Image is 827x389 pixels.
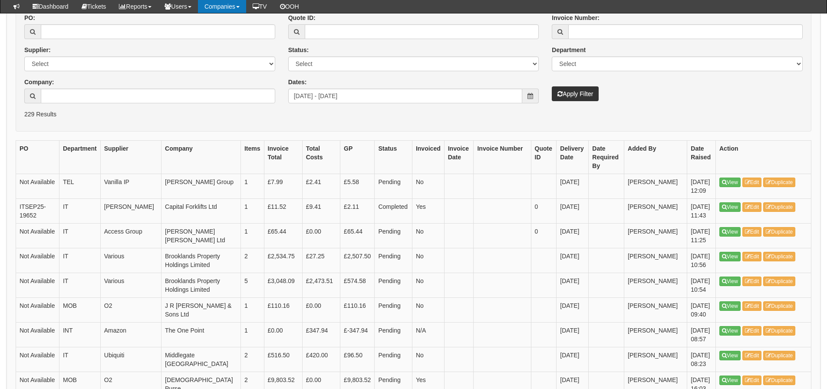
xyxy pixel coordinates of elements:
th: Company [161,140,241,174]
td: J R [PERSON_NAME] & Sons Ltd [161,297,241,322]
a: Edit [742,202,762,212]
td: [DATE] 10:56 [687,248,716,273]
th: Invoice Date [444,140,474,174]
td: [PERSON_NAME] [624,248,687,273]
td: [DATE] [557,347,589,372]
a: Edit [742,252,762,261]
td: Pending [375,347,412,372]
td: IT [59,223,100,248]
td: 1 [241,174,264,198]
a: Edit [742,326,762,336]
a: View [719,227,741,237]
td: [DATE] [557,174,589,198]
td: Not Available [16,273,59,297]
td: 2 [241,248,264,273]
td: [DATE] [557,322,589,347]
td: 2 [241,347,264,372]
td: [PERSON_NAME] [624,347,687,372]
td: 0 [531,223,557,248]
th: Total Costs [302,140,340,174]
td: £420.00 [302,347,340,372]
td: £96.50 [340,347,375,372]
a: Edit [742,227,762,237]
td: [DATE] 10:54 [687,273,716,297]
td: No [412,223,444,248]
th: Status [375,140,412,174]
td: Pending [375,174,412,198]
label: PO: [24,13,35,22]
a: Duplicate [763,178,795,187]
td: [DATE] [557,297,589,322]
td: £27.25 [302,248,340,273]
td: [PERSON_NAME] [PERSON_NAME] Ltd [161,223,241,248]
td: £347.94 [302,322,340,347]
td: £110.16 [340,297,375,322]
td: £7.99 [264,174,302,198]
a: Edit [742,376,762,385]
td: The One Point [161,322,241,347]
td: Pending [375,273,412,297]
td: £0.00 [302,223,340,248]
td: Completed [375,198,412,223]
th: Date Raised [687,140,716,174]
td: £2,534.75 [264,248,302,273]
td: £65.44 [340,223,375,248]
a: Duplicate [763,202,795,212]
td: [PERSON_NAME] [624,223,687,248]
td: £2.41 [302,174,340,198]
td: [PERSON_NAME] [624,322,687,347]
a: Edit [742,351,762,360]
a: View [719,277,741,286]
label: Invoice Number: [552,13,600,22]
td: £516.50 [264,347,302,372]
td: Pending [375,223,412,248]
td: Yes [412,198,444,223]
label: Department [552,46,586,54]
a: Duplicate [763,301,795,311]
td: £574.58 [340,273,375,297]
td: Various [100,248,161,273]
th: Invoice Total [264,140,302,174]
td: IT [59,248,100,273]
td: Pending [375,322,412,347]
td: [DATE] 08:57 [687,322,716,347]
td: £0.00 [302,297,340,322]
td: TEL [59,174,100,198]
td: £2,507.50 [340,248,375,273]
td: [PERSON_NAME] [624,273,687,297]
td: [PERSON_NAME] [624,174,687,198]
td: MOB [59,297,100,322]
th: Department [59,140,100,174]
a: View [719,326,741,336]
button: Apply Filter [552,86,599,101]
td: IT [59,198,100,223]
th: Action [716,140,811,174]
td: £11.52 [264,198,302,223]
td: £9.41 [302,198,340,223]
td: Various [100,273,161,297]
th: Supplier [100,140,161,174]
td: [DATE] [557,223,589,248]
td: Brooklands Property Holdings Limited [161,248,241,273]
td: [PERSON_NAME] [624,297,687,322]
th: GP [340,140,375,174]
a: View [719,301,741,311]
td: Brooklands Property Holdings Limited [161,273,241,297]
a: Duplicate [763,227,795,237]
td: Not Available [16,223,59,248]
label: Quote ID: [288,13,316,22]
td: 0 [531,198,557,223]
td: No [412,297,444,322]
td: No [412,174,444,198]
a: Duplicate [763,252,795,261]
td: [PERSON_NAME] [100,198,161,223]
th: Items [241,140,264,174]
a: Duplicate [763,326,795,336]
a: View [719,351,741,360]
th: PO [16,140,59,174]
td: 1 [241,198,264,223]
td: O2 [100,297,161,322]
th: Delivery Date [557,140,589,174]
th: Quote ID [531,140,557,174]
td: £3,048.09 [264,273,302,297]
